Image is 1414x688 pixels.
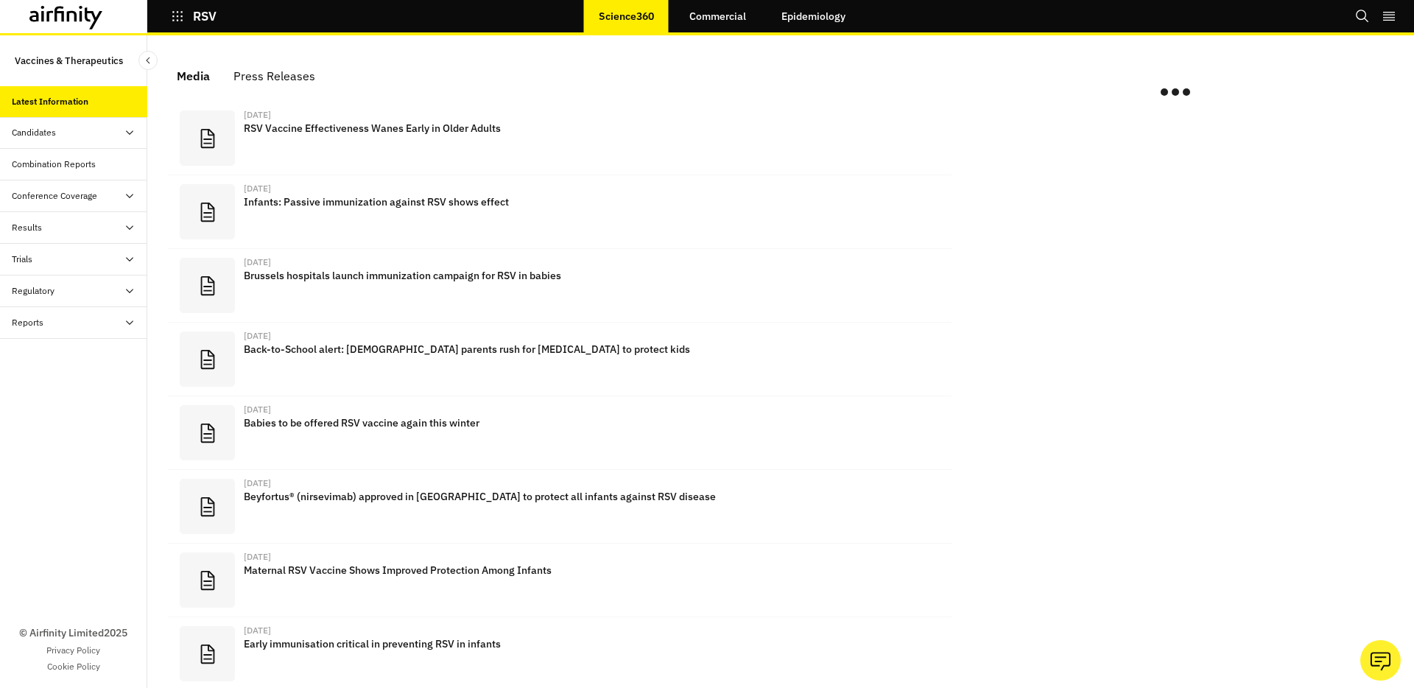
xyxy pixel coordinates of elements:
[244,331,890,340] div: [DATE]
[1355,4,1370,29] button: Search
[1360,640,1401,681] button: Ask our analysts
[244,184,890,193] div: [DATE]
[168,544,952,617] a: [DATE]Maternal RSV Vaccine Shows Improved Protection Among Infants
[12,284,54,298] div: Regulatory
[244,110,890,119] div: [DATE]
[168,249,952,323] a: [DATE]Brussels hospitals launch immunization campaign for RSV in babies
[244,417,890,429] p: Babies to be offered RSV vaccine again this winter
[244,258,890,267] div: [DATE]
[244,638,890,650] p: Early immunisation critical in preventing RSV in infants
[12,95,88,108] div: Latest Information
[171,4,217,29] button: RSV
[168,323,952,396] a: [DATE]Back-to-School alert: [DEMOGRAPHIC_DATA] parents rush for [MEDICAL_DATA] to protect kids
[177,65,210,87] div: Media
[12,253,32,266] div: Trials
[19,625,127,641] p: © Airfinity Limited 2025
[244,491,890,502] p: Beyfortus® (nirsevimab) approved in [GEOGRAPHIC_DATA] to protect all infants against RSV disease
[12,189,97,203] div: Conference Coverage
[244,270,890,281] p: Brussels hospitals launch immunization campaign for RSV in babies
[244,479,890,488] div: [DATE]
[244,626,890,635] div: [DATE]
[168,175,952,249] a: [DATE]Infants: Passive immunization against RSV shows effect
[244,196,890,208] p: Infants: Passive immunization against RSV shows effect
[244,343,890,355] p: Back-to-School alert: [DEMOGRAPHIC_DATA] parents rush for [MEDICAL_DATA] to protect kids
[46,644,100,657] a: Privacy Policy
[233,65,315,87] div: Press Releases
[15,47,123,74] p: Vaccines & Therapeutics
[244,122,890,134] p: RSV Vaccine Effectiveness Wanes Early in Older Adults
[138,51,158,70] button: Close Sidebar
[12,316,43,329] div: Reports
[193,10,217,23] p: RSV
[168,102,952,175] a: [DATE]RSV Vaccine Effectiveness Wanes Early in Older Adults
[168,470,952,544] a: [DATE]Beyfortus® (nirsevimab) approved in [GEOGRAPHIC_DATA] to protect all infants against RSV di...
[47,660,100,673] a: Cookie Policy
[12,221,42,234] div: Results
[244,405,890,414] div: [DATE]
[599,10,654,22] p: Science360
[244,564,890,576] p: Maternal RSV Vaccine Shows Improved Protection Among Infants
[244,552,890,561] div: [DATE]
[12,158,96,171] div: Combination Reports
[12,126,56,139] div: Candidates
[168,396,952,470] a: [DATE]Babies to be offered RSV vaccine again this winter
